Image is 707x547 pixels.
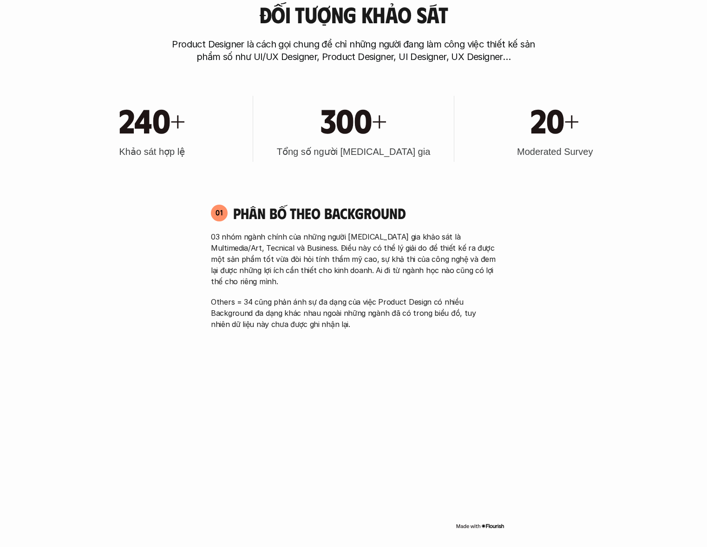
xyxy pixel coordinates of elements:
h1: 300+ [321,100,387,140]
h3: Đối tượng khảo sát [259,2,448,27]
h1: 240+ [119,100,185,140]
iframe: Interactive or visual content [203,344,504,520]
p: 01 [216,209,223,216]
h3: Tổng số người [MEDICAL_DATA] gia [277,145,431,158]
h4: Phân bố theo background [233,204,496,222]
p: Others = 34 cũng phản ánh sự đa dạng của việc Product Design có nhiều Background đa dạng khác nha... [211,296,496,330]
h3: Khảo sát hợp lệ [119,145,185,158]
p: 03 nhóm ngành chính của những người [MEDICAL_DATA] gia khảo sát là Multimedia/Art, Tecnical và Bu... [211,231,496,287]
p: Product Designer là cách gọi chung để chỉ những người đang làm công việc thiết kế sản phẩm số như... [168,38,539,63]
img: Made with Flourish [456,522,504,530]
h1: 20+ [530,100,579,140]
h3: Moderated Survey [517,145,593,158]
